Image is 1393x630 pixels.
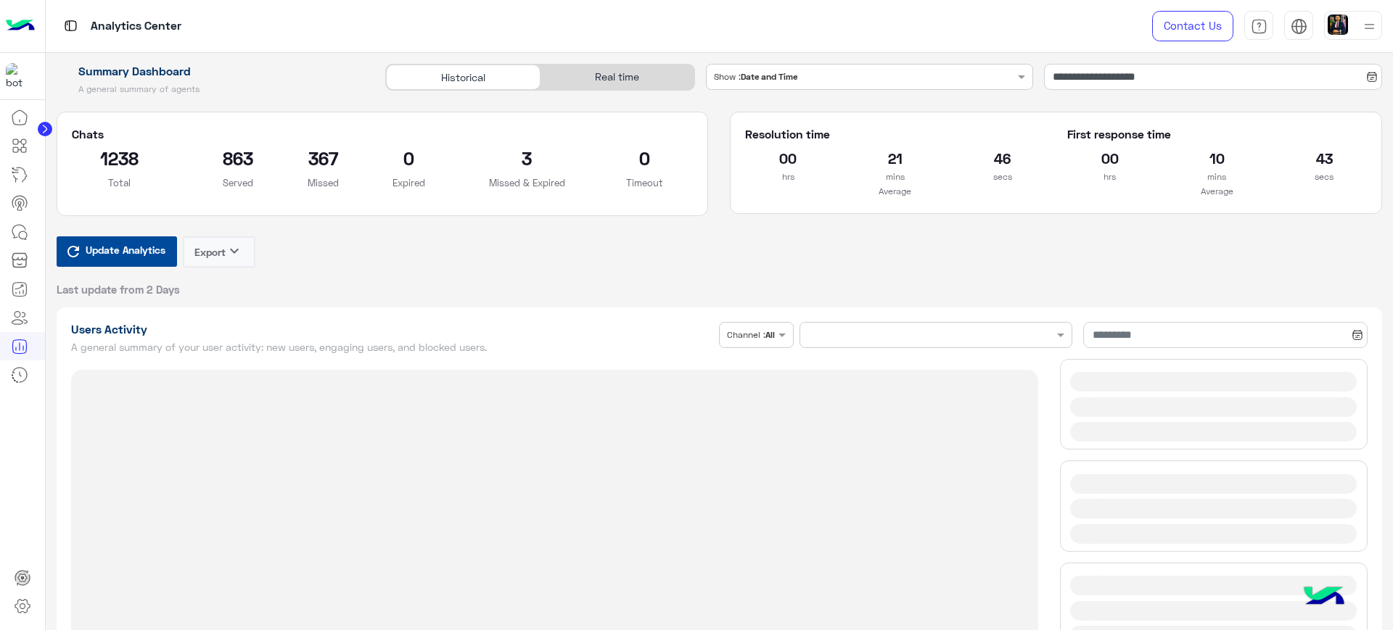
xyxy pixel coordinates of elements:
h5: A general summary of agents [57,83,369,95]
span: Update Analytics [82,240,169,260]
p: hrs [745,170,831,184]
p: mins [1174,170,1260,184]
button: Exportkeyboard_arrow_down [183,236,255,268]
p: Timeout [597,175,694,190]
h2: 21 [852,146,938,170]
h2: 863 [189,146,286,170]
button: Update Analytics [57,236,177,267]
h2: 1238 [72,146,168,170]
div: Historical [386,65,540,90]
p: secs [960,170,1045,184]
h2: 46 [960,146,1045,170]
p: Missed [308,175,339,190]
h2: 0 [361,146,457,170]
p: Served [189,175,286,190]
p: hrs [1067,170,1153,184]
p: Analytics Center [91,17,181,36]
div: Real time [541,65,694,90]
img: 1403182699927242 [6,63,32,89]
img: tab [1251,18,1267,35]
img: tab [62,17,80,35]
p: Average [1067,184,1367,199]
h2: 0 [597,146,694,170]
p: secs [1281,170,1367,184]
p: Expired [361,175,457,190]
span: Last update from 2 Days [57,282,180,297]
img: hulul-logo.png [1299,572,1349,623]
img: tab [1291,18,1307,35]
p: Average [745,184,1045,199]
a: Contact Us [1152,11,1233,41]
a: tab [1244,11,1273,41]
p: mins [852,170,938,184]
h5: First response time [1067,127,1367,141]
h1: Summary Dashboard [57,64,369,78]
img: Logo [6,11,35,41]
h2: 00 [745,146,831,170]
img: profile [1360,17,1378,36]
h2: 367 [308,146,339,170]
i: keyboard_arrow_down [226,242,243,260]
h2: 00 [1067,146,1153,170]
p: Missed & Expired [479,175,575,190]
h2: 3 [479,146,575,170]
img: userImage [1328,14,1348,35]
b: Date and Time [741,71,797,82]
h2: 10 [1174,146,1260,170]
h5: Chats [72,127,694,141]
p: Total [72,175,168,190]
h5: Resolution time [745,127,1045,141]
h2: 43 [1281,146,1367,170]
